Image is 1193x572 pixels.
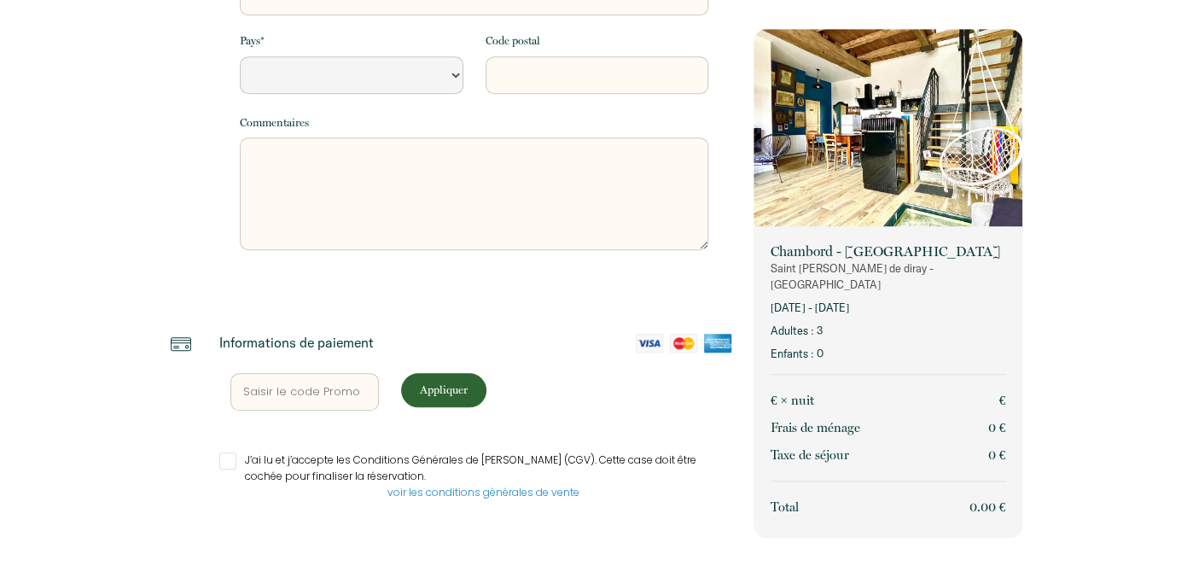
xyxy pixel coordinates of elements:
p: [DATE] - [DATE] [771,300,1005,316]
p: Appliquer [407,382,480,398]
p: Chambord - [GEOGRAPHIC_DATA] [771,243,1005,260]
p: Informations de paiement [219,334,374,351]
label: Pays [240,32,265,50]
label: Code postal [486,32,540,50]
p: € [998,390,1005,411]
p: € × nuit [771,390,814,411]
img: credit-card [171,334,191,354]
img: amex [704,334,731,353]
p: Frais de ménage [771,417,860,438]
img: mastercard [670,334,697,353]
p: Adultes : 3 [771,323,1005,339]
label: Commentaires [240,114,309,131]
button: Appliquer [401,373,486,407]
img: rental-image [754,29,1022,231]
span: 0.00 € [969,499,1005,515]
p: 0 € [987,445,1005,465]
p: Enfants : 0 [771,346,1005,362]
p: Taxe de séjour [771,445,849,465]
p: Saint [PERSON_NAME] de diray - [GEOGRAPHIC_DATA] [771,260,1005,293]
img: visa-card [636,334,663,353]
select: Default select example [240,56,463,94]
span: Total [771,499,799,515]
input: Saisir le code Promo [230,373,379,411]
a: voir les conditions générales de vente [387,485,579,499]
p: 0 € [987,417,1005,438]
